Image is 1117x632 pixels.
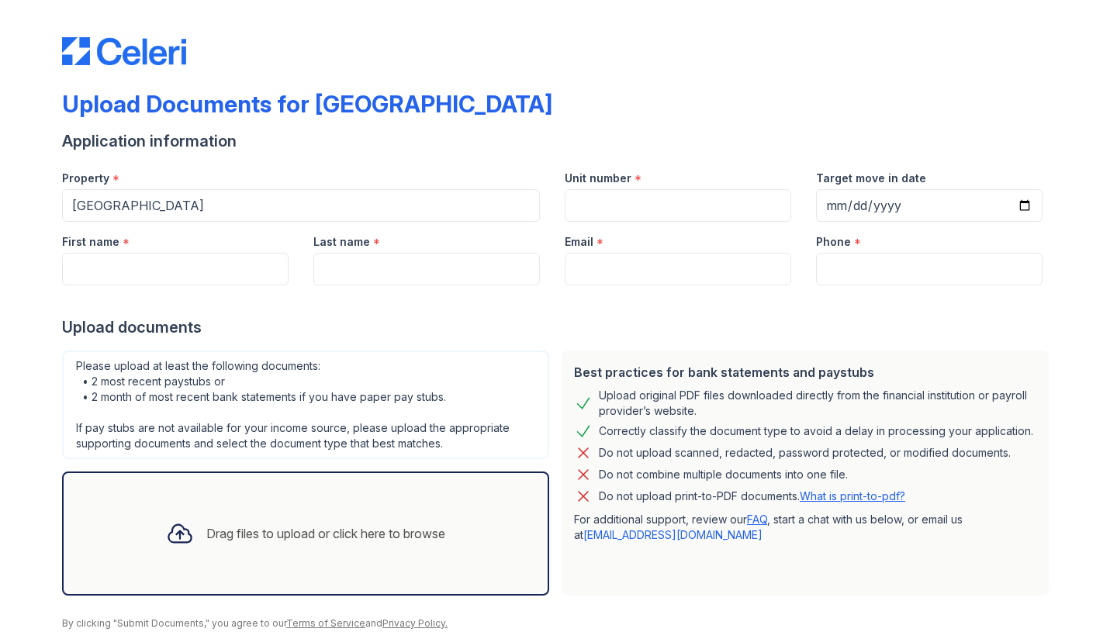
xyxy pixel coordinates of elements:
[565,234,593,250] label: Email
[62,617,1055,630] div: By clicking "Submit Documents," you agree to our and
[62,351,549,459] div: Please upload at least the following documents: • 2 most recent paystubs or • 2 month of most rec...
[599,388,1036,419] div: Upload original PDF files downloaded directly from the financial institution or payroll provider’...
[313,234,370,250] label: Last name
[574,512,1036,543] p: For additional support, review our , start a chat with us below, or email us at
[599,465,848,484] div: Do not combine multiple documents into one file.
[62,90,552,118] div: Upload Documents for [GEOGRAPHIC_DATA]
[286,617,365,629] a: Terms of Service
[62,234,119,250] label: First name
[62,37,186,65] img: CE_Logo_Blue-a8612792a0a2168367f1c8372b55b34899dd931a85d93a1a3d3e32e68fde9ad4.png
[599,444,1011,462] div: Do not upload scanned, redacted, password protected, or modified documents.
[574,363,1036,382] div: Best practices for bank statements and paystubs
[583,528,763,541] a: [EMAIL_ADDRESS][DOMAIN_NAME]
[382,617,448,629] a: Privacy Policy.
[800,489,905,502] a: What is print-to-pdf?
[816,234,851,250] label: Phone
[206,524,445,543] div: Drag files to upload or click here to browse
[816,171,926,186] label: Target move in date
[599,489,905,504] p: Do not upload print-to-PDF documents.
[599,422,1033,440] div: Correctly classify the document type to avoid a delay in processing your application.
[62,130,1055,152] div: Application information
[747,513,767,526] a: FAQ
[62,171,109,186] label: Property
[565,171,631,186] label: Unit number
[62,316,1055,338] div: Upload documents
